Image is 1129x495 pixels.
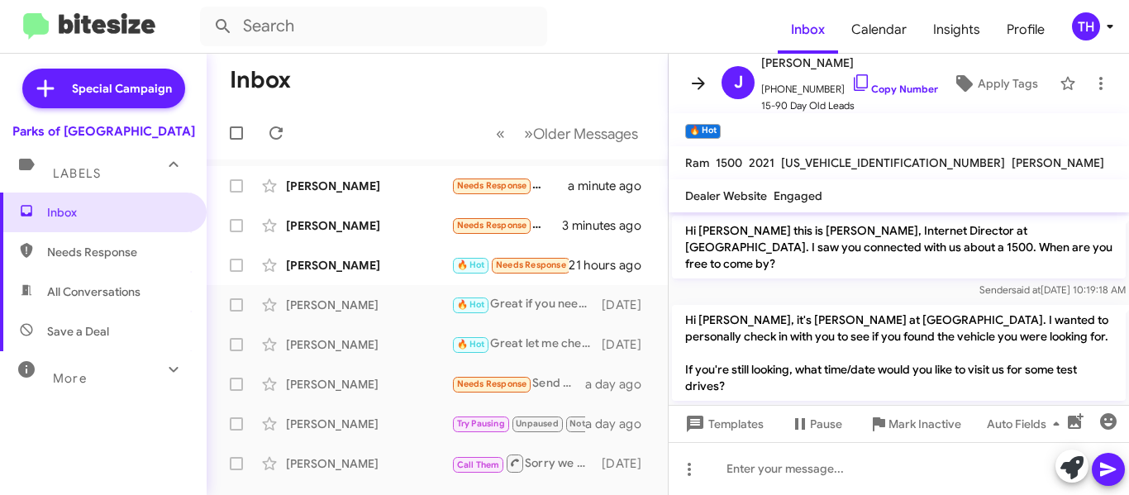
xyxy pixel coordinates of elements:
[568,178,655,194] div: a minute ago
[47,244,188,260] span: Needs Response
[47,283,141,300] span: All Conversations
[457,299,485,310] span: 🔥 Hot
[749,155,774,170] span: 2021
[810,409,842,439] span: Pause
[979,283,1126,296] span: Sender [DATE] 10:19:18 AM
[781,155,1005,170] span: [US_VEHICLE_IDENTIFICATION_NUMBER]
[685,124,721,139] small: 🔥 Hot
[855,409,974,439] button: Mark Inactive
[974,409,1079,439] button: Auto Fields
[516,418,559,429] span: Unpaused
[72,80,172,97] span: Special Campaign
[993,6,1058,54] a: Profile
[286,297,451,313] div: [PERSON_NAME]
[987,409,1066,439] span: Auto Fields
[457,180,527,191] span: Needs Response
[569,418,633,429] span: Not-Interested
[286,455,451,472] div: [PERSON_NAME]
[562,217,655,234] div: 3 minutes ago
[12,123,195,140] div: Parks of [GEOGRAPHIC_DATA]
[286,217,451,234] div: [PERSON_NAME]
[888,409,961,439] span: Mark Inactive
[569,257,655,274] div: 21 hours ago
[286,416,451,432] div: [PERSON_NAME]
[286,376,451,393] div: [PERSON_NAME]
[777,409,855,439] button: Pause
[487,117,648,150] nav: Page navigation example
[286,178,451,194] div: [PERSON_NAME]
[496,123,505,144] span: «
[602,455,655,472] div: [DATE]
[669,409,777,439] button: Templates
[761,53,938,73] span: [PERSON_NAME]
[672,305,1126,401] p: Hi [PERSON_NAME], it's [PERSON_NAME] at [GEOGRAPHIC_DATA]. I wanted to personally check in with y...
[716,155,742,170] span: 1500
[451,335,602,354] div: Great let me check to see what we have and I will reach back out with more information shortly.
[585,376,655,393] div: a day ago
[602,297,655,313] div: [DATE]
[838,6,920,54] a: Calendar
[47,323,109,340] span: Save a Deal
[230,67,291,93] h1: Inbox
[457,459,500,470] span: Call Them
[938,69,1051,98] button: Apply Tags
[451,453,602,474] div: Sorry we missed your call when is a good time to reach back out?
[920,6,993,54] a: Insights
[457,418,505,429] span: Try Pausing
[533,125,638,143] span: Older Messages
[1072,12,1100,40] div: TH
[457,259,485,270] span: 🔥 Hot
[1012,155,1104,170] span: [PERSON_NAME]
[774,188,822,203] span: Engaged
[585,416,655,432] div: a day ago
[451,255,569,274] div: Any size SUV or pick up
[22,69,185,108] a: Special Campaign
[734,69,743,96] span: J
[200,7,547,46] input: Search
[761,98,938,114] span: 15-90 Day Old Leads
[457,220,527,231] span: Needs Response
[457,339,485,350] span: 🔥 Hot
[286,336,451,353] div: [PERSON_NAME]
[47,204,188,221] span: Inbox
[602,336,655,353] div: [DATE]
[524,123,533,144] span: »
[672,216,1126,278] p: Hi [PERSON_NAME] this is [PERSON_NAME], Internet Director at [GEOGRAPHIC_DATA]. I saw you connect...
[451,295,602,314] div: Great if you need anything later on down the road don't hesitate to reach out.
[451,414,585,433] div: I'm in [GEOGRAPHIC_DATA] right now
[978,69,1038,98] span: Apply Tags
[851,83,938,95] a: Copy Number
[53,166,101,181] span: Labels
[451,176,568,195] div: Hey [PERSON_NAME] I'm not interested in selling either of my vehicles. Thanks for reaching out, t...
[1012,283,1041,296] span: said at
[685,188,767,203] span: Dealer Website
[761,73,938,98] span: [PHONE_NUMBER]
[496,259,566,270] span: Needs Response
[451,216,562,235] div: No thank you!
[53,371,87,386] span: More
[451,374,585,393] div: Send me some pictures 📸 please
[778,6,838,54] a: Inbox
[682,409,764,439] span: Templates
[685,155,709,170] span: Ram
[1058,12,1111,40] button: TH
[486,117,515,150] button: Previous
[457,378,527,389] span: Needs Response
[286,257,451,274] div: [PERSON_NAME]
[514,117,648,150] button: Next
